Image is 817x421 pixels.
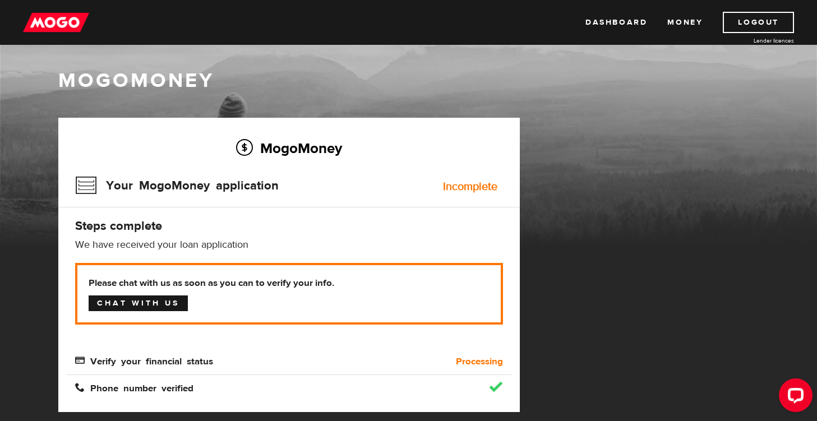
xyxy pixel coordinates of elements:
[23,12,89,33] img: mogo_logo-11ee424be714fa7cbb0f0f49df9e16ec.png
[667,12,703,33] a: Money
[75,382,193,392] span: Phone number verified
[75,218,503,234] h4: Steps complete
[75,355,213,365] span: Verify your financial status
[770,374,817,421] iframe: LiveChat chat widget
[75,136,503,160] h2: MogoMoney
[75,238,503,252] p: We have received your loan application
[723,12,794,33] a: Logout
[710,36,794,45] a: Lender licences
[585,12,647,33] a: Dashboard
[75,171,279,200] h3: Your MogoMoney application
[89,276,490,290] b: Please chat with us as soon as you can to verify your info.
[443,181,497,192] div: Incomplete
[456,355,503,368] b: Processing
[89,295,188,311] a: Chat with us
[58,69,759,92] h1: MogoMoney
